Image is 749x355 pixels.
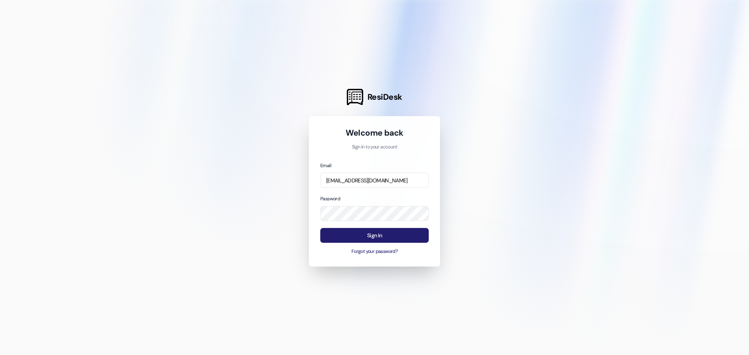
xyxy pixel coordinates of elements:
[347,89,363,105] img: ResiDesk Logo
[320,248,429,255] button: Forgot your password?
[320,127,429,138] h1: Welcome back
[320,196,340,202] label: Password
[367,92,402,102] span: ResiDesk
[320,228,429,243] button: Sign In
[320,144,429,151] p: Sign in to your account
[320,173,429,188] input: name@example.com
[320,162,331,169] label: Email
